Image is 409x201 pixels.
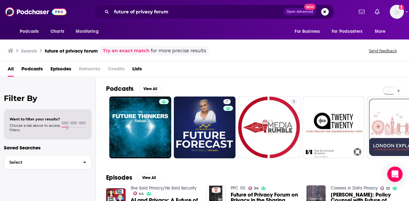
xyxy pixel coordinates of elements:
span: Open Advanced [287,10,313,13]
p: Saved Searches [4,145,92,151]
span: For Business [295,27,320,36]
span: Podcasts [20,27,39,36]
a: Episodes [50,64,71,77]
span: Networks [79,64,100,77]
span: Credits [108,64,125,77]
a: 22 [380,186,390,190]
span: 3 [293,99,295,105]
a: Try an exact match [103,47,150,54]
span: 44 [139,192,144,195]
span: Select [4,160,78,164]
a: 3 [290,99,297,104]
h2: Episodes [106,174,132,182]
h2: Filter By [4,94,92,103]
button: Show profile menu [390,5,404,19]
a: Charts [46,25,68,38]
h3: Search [21,48,37,54]
input: Search podcasts, credits, & more... [112,7,284,17]
button: Open AdvancedNew [284,8,316,16]
span: Charts [50,27,64,36]
a: EpisodesView All [106,174,160,182]
a: Lists [132,64,142,77]
button: open menu [71,25,107,38]
a: 36 [248,186,259,190]
a: 3 [238,97,300,158]
button: View All [139,85,162,93]
div: Open Intercom Messenger [387,167,403,182]
a: Show notifications dropdown [356,6,367,17]
span: More [375,27,386,36]
span: Want to filter your results? [10,117,60,121]
h3: future of privacy forum [45,48,98,54]
span: Choose a tab above to access filters. [10,123,60,132]
span: 7 [226,99,228,105]
span: Monitoring [76,27,98,36]
span: for more precise results [151,47,206,54]
h2: Podcasts [106,85,134,93]
a: PPC 101 [231,185,246,191]
div: Search podcasts, credits, & more... [94,4,334,19]
a: PodcastsView All [106,85,162,93]
a: 44 [133,191,144,195]
a: All [8,64,14,77]
a: 7 [223,99,231,104]
a: Careers in Data Privacy [331,185,378,191]
a: Podcasts [21,64,43,77]
button: View All [137,174,160,182]
a: She Said Privacy/He Said Security [131,185,197,191]
span: New [304,4,316,10]
span: For Podcasters [332,27,362,36]
img: Podchaser - Follow, Share and Rate Podcasts [5,6,66,18]
button: open menu [370,25,394,38]
img: User Profile [390,5,404,19]
span: 36 [254,187,259,190]
a: Show notifications dropdown [372,6,382,17]
button: open menu [290,25,328,38]
button: Send feedback [367,48,399,54]
button: open menu [328,25,372,38]
button: Select [4,155,92,169]
button: open menu [15,25,47,38]
span: Logged in as gmalloy [390,5,404,19]
svg: Add a profile image [399,5,404,10]
span: 22 [386,187,390,190]
a: 7 [174,97,236,158]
